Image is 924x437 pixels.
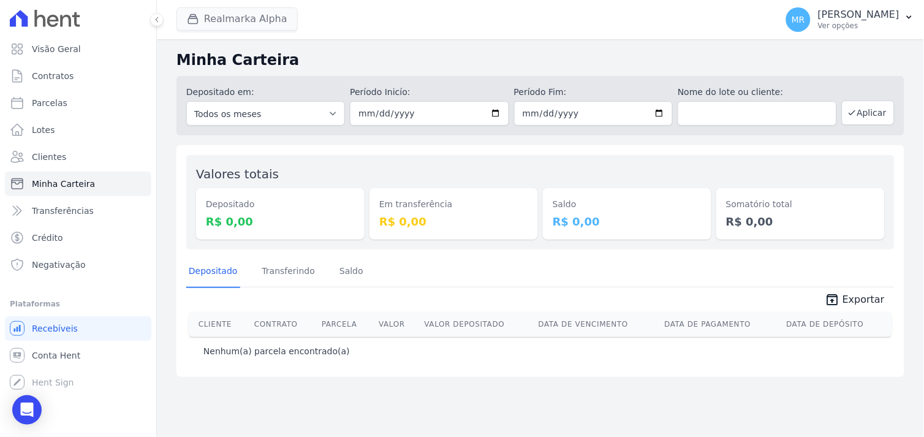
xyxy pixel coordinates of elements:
[514,86,673,99] label: Período Fim:
[726,213,875,230] dd: R$ 0,00
[782,312,892,336] th: Data de Depósito
[5,199,151,223] a: Transferências
[32,97,67,109] span: Parcelas
[176,49,904,71] h2: Minha Carteira
[186,256,240,288] a: Depositado
[186,87,254,97] label: Depositado em:
[5,64,151,88] a: Contratos
[5,343,151,368] a: Conta Hent
[32,43,81,55] span: Visão Geral
[379,198,528,211] dt: Em transferência
[32,151,66,163] span: Clientes
[776,2,924,37] button: MR [PERSON_NAME] Ver opções
[379,213,528,230] dd: R$ 0,00
[5,253,151,277] a: Negativação
[5,118,151,142] a: Lotes
[10,297,146,311] div: Plataformas
[553,198,702,211] dt: Saldo
[5,91,151,115] a: Parcelas
[206,213,355,230] dd: R$ 0,00
[32,178,95,190] span: Minha Carteira
[32,349,80,362] span: Conta Hent
[32,124,55,136] span: Lotes
[534,312,660,336] th: Data de Vencimento
[726,198,875,211] dt: Somatório total
[818,9,899,21] p: [PERSON_NAME]
[792,15,805,24] span: MR
[176,7,298,31] button: Realmarka Alpha
[374,312,419,336] th: Valor
[660,312,782,336] th: Data de Pagamento
[5,145,151,169] a: Clientes
[32,322,78,335] span: Recebíveis
[816,292,895,310] a: unarchive Exportar
[843,292,885,307] span: Exportar
[5,172,151,196] a: Minha Carteira
[317,312,374,336] th: Parcela
[32,70,74,82] span: Contratos
[32,205,94,217] span: Transferências
[420,312,534,336] th: Valor Depositado
[678,86,836,99] label: Nome do lote ou cliente:
[206,198,355,211] dt: Depositado
[825,292,840,307] i: unarchive
[553,213,702,230] dd: R$ 0,00
[189,312,249,336] th: Cliente
[203,345,350,357] p: Nenhum(a) parcela encontrado(a)
[12,395,42,425] div: Open Intercom Messenger
[32,259,86,271] span: Negativação
[350,86,509,99] label: Período Inicío:
[260,256,318,288] a: Transferindo
[842,101,895,125] button: Aplicar
[5,316,151,341] a: Recebíveis
[818,21,899,31] p: Ver opções
[32,232,63,244] span: Crédito
[337,256,366,288] a: Saldo
[249,312,317,336] th: Contrato
[196,167,279,181] label: Valores totais
[5,226,151,250] a: Crédito
[5,37,151,61] a: Visão Geral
